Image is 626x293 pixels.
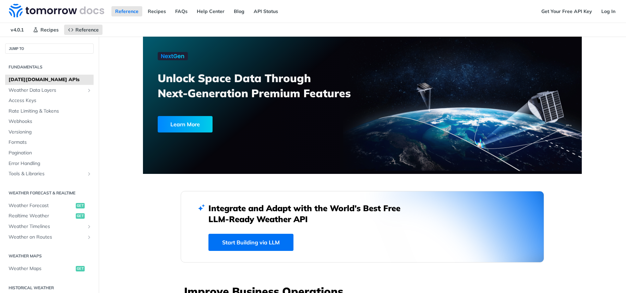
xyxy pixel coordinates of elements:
h2: Weather Maps [5,253,94,259]
a: Weather Mapsget [5,264,94,274]
a: Webhooks [5,116,94,127]
span: Access Keys [9,97,92,104]
span: Weather Timelines [9,223,85,230]
a: Get Your Free API Key [538,6,596,16]
a: Versioning [5,127,94,137]
span: Formats [9,139,92,146]
span: [DATE][DOMAIN_NAME] APIs [9,76,92,83]
a: Learn More [158,116,327,132]
span: get [76,203,85,208]
span: Recipes [40,27,59,33]
a: Error Handling [5,158,94,169]
span: Weather Data Layers [9,87,85,94]
a: Weather Forecastget [5,201,94,211]
a: Reference [64,25,103,35]
h2: Integrate and Adapt with the World’s Best Free LLM-Ready Weather API [208,203,411,225]
a: Weather on RoutesShow subpages for Weather on Routes [5,232,94,242]
a: Tools & LibrariesShow subpages for Tools & Libraries [5,169,94,179]
button: Show subpages for Weather Data Layers [86,88,92,93]
button: Show subpages for Tools & Libraries [86,171,92,177]
span: Realtime Weather [9,213,74,219]
a: [DATE][DOMAIN_NAME] APIs [5,75,94,85]
a: Recipes [29,25,62,35]
span: Webhooks [9,118,92,125]
a: Access Keys [5,95,94,106]
a: Weather TimelinesShow subpages for Weather Timelines [5,221,94,232]
span: Tools & Libraries [9,170,85,177]
div: Learn More [158,116,213,132]
a: Formats [5,137,94,148]
span: get [76,213,85,219]
a: Help Center [193,6,228,16]
h3: Unlock Space Data Through Next-Generation Premium Features [158,71,370,101]
a: Weather Data LayersShow subpages for Weather Data Layers [5,85,94,95]
span: Weather Forecast [9,202,74,209]
span: Rate Limiting & Tokens [9,108,92,115]
a: Recipes [144,6,170,16]
a: Pagination [5,148,94,158]
span: Weather Maps [9,265,74,272]
span: Weather on Routes [9,234,85,241]
a: Rate Limiting & Tokens [5,106,94,116]
button: Show subpages for Weather Timelines [86,224,92,229]
a: Blog [230,6,248,16]
span: v4.0.1 [7,25,27,35]
button: Show subpages for Weather on Routes [86,234,92,240]
a: API Status [250,6,282,16]
h2: Historical Weather [5,285,94,291]
h2: Fundamentals [5,64,94,70]
span: Reference [75,27,99,33]
span: Versioning [9,129,92,136]
button: JUMP TO [5,43,94,54]
a: FAQs [171,6,191,16]
span: Pagination [9,150,92,156]
img: NextGen [158,52,188,60]
a: Reference [111,6,142,16]
h2: Weather Forecast & realtime [5,190,94,196]
span: Error Handling [9,160,92,167]
a: Log In [598,6,619,16]
a: Start Building via LLM [208,234,293,251]
a: Realtime Weatherget [5,211,94,221]
img: Tomorrow.io Weather API Docs [9,4,104,17]
span: get [76,266,85,271]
